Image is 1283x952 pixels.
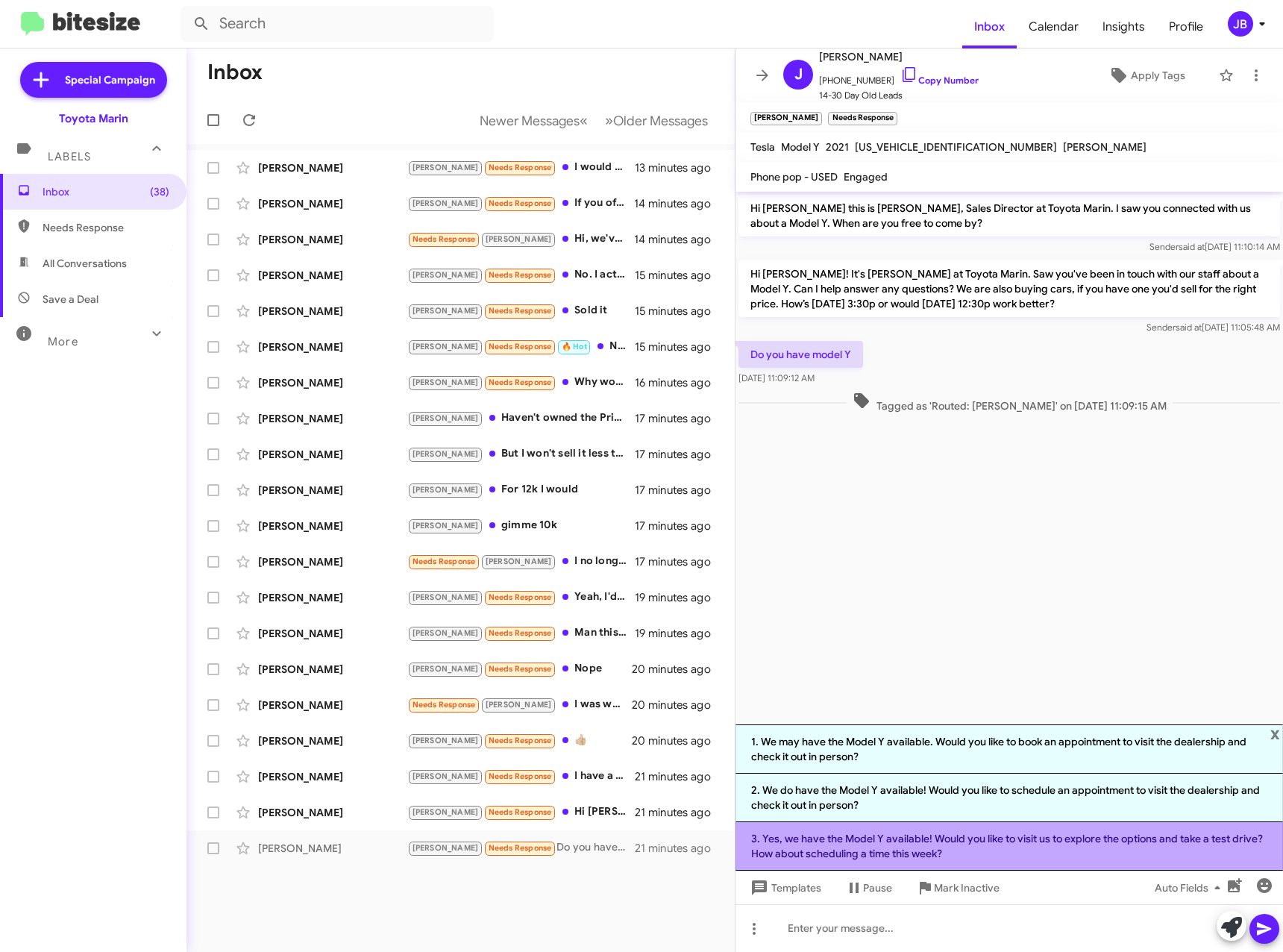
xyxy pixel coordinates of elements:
[1131,62,1185,89] span: Apply Tags
[412,700,476,710] span: Needs Response
[43,220,169,235] span: Needs Response
[833,874,904,901] button: Pause
[412,628,479,638] span: [PERSON_NAME]
[1179,241,1205,252] span: said at
[635,590,723,605] div: 19 minutes ago
[580,111,588,130] span: «
[412,521,479,530] span: [PERSON_NAME]
[489,628,552,638] span: Needs Response
[633,698,723,713] div: 20 minutes ago
[258,304,407,319] div: [PERSON_NAME]
[847,392,1173,413] span: Tagged as 'Routed: [PERSON_NAME]' on [DATE] 11:09:15 AM
[412,306,479,316] span: [PERSON_NAME]
[635,841,723,856] div: 21 minutes ago
[480,113,580,129] span: Newer Messages
[412,234,476,244] span: Needs Response
[258,698,407,713] div: [PERSON_NAME]
[863,874,892,901] span: Pause
[407,231,634,248] div: Hi, we've decided to keep it for a while longer. Thanks!
[258,519,407,533] div: [PERSON_NAME]
[412,557,476,566] span: Needs Response
[258,411,407,426] div: [PERSON_NAME]
[747,874,821,901] span: Templates
[738,372,815,383] span: [DATE] 11:09:12 AM
[1228,11,1253,37] div: JB
[634,232,723,247] div: 14 minutes ago
[258,626,407,641] div: [PERSON_NAME]
[412,449,479,459] span: [PERSON_NAME]
[407,732,633,749] div: 👍🏼
[407,338,635,355] div: Next week
[412,771,479,781] span: [PERSON_NAME]
[750,170,838,184] span: Phone pop - USED
[738,260,1280,317] p: Hi [PERSON_NAME]! It's [PERSON_NAME] at Toyota Marin. Saw you've been in touch with our staff abo...
[735,774,1283,822] li: 2. We do have the Model Y available! Would you like to schedule an appointment to visit the deale...
[258,841,407,856] div: [PERSON_NAME]
[489,592,552,602] span: Needs Response
[635,805,723,820] div: 21 minutes ago
[150,184,169,199] span: (38)
[1157,5,1215,48] a: Profile
[407,445,635,463] div: But I won't sell it less than 10k
[258,196,407,211] div: [PERSON_NAME]
[596,105,717,136] button: Next
[486,700,552,710] span: [PERSON_NAME]
[635,375,723,390] div: 16 minutes ago
[258,733,407,748] div: [PERSON_NAME]
[412,378,479,387] span: [PERSON_NAME]
[613,113,708,129] span: Older Messages
[1155,874,1226,901] span: Auto Fields
[735,822,1283,871] li: 3. Yes, we have the Model Y available! Would you like to visit us to explore the options and take...
[258,232,407,247] div: [PERSON_NAME]
[407,517,635,534] div: gimme 10k
[633,733,723,748] div: 20 minutes ago
[738,195,1280,237] p: Hi [PERSON_NAME] this is [PERSON_NAME], Sales Director at Toyota Marin. I saw you connected with ...
[819,48,979,66] span: [PERSON_NAME]
[407,410,635,427] div: Haven't owned the Prius [DATE].
[1149,241,1280,252] span: Sender [DATE] 11:10:14 AM
[407,839,635,857] div: Do you have model Y
[635,519,723,533] div: 17 minutes ago
[407,195,634,212] div: If you offered me enough… Yes
[258,375,407,390] div: [PERSON_NAME]
[962,5,1017,48] span: Inbox
[48,150,91,163] span: Labels
[1215,11,1267,37] button: JB
[735,874,833,901] button: Templates
[407,302,635,319] div: Sold it
[407,159,635,176] div: I would be open to it. Depends on what the offer would be
[489,378,552,387] span: Needs Response
[489,843,552,853] span: Needs Response
[43,256,127,271] span: All Conversations
[20,62,167,98] a: Special Campaign
[635,160,723,175] div: 13 minutes ago
[258,160,407,175] div: [PERSON_NAME]
[412,807,479,817] span: [PERSON_NAME]
[489,807,552,817] span: Needs Response
[1081,62,1211,89] button: Apply Tags
[1063,140,1146,154] span: [PERSON_NAME]
[489,771,552,781] span: Needs Response
[407,589,635,606] div: Yeah, I'd be interested
[412,413,479,423] span: [PERSON_NAME]
[828,112,897,125] small: Needs Response
[489,736,552,745] span: Needs Response
[1017,5,1091,48] span: Calendar
[1091,5,1157,48] a: Insights
[258,447,407,462] div: [PERSON_NAME]
[900,75,979,86] a: Copy Number
[635,554,723,569] div: 17 minutes ago
[258,268,407,283] div: [PERSON_NAME]
[65,72,155,87] span: Special Campaign
[1176,322,1202,333] span: said at
[819,88,979,103] span: 14-30 Day Old Leads
[904,874,1011,901] button: Mark Inactive
[635,339,723,354] div: 15 minutes ago
[735,724,1283,774] li: 1. We may have the Model Y available. Would you like to book an appointment to visit the dealersh...
[605,111,613,130] span: »
[412,664,479,674] span: [PERSON_NAME]
[471,105,597,136] button: Previous
[635,268,723,283] div: 15 minutes ago
[750,112,822,125] small: [PERSON_NAME]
